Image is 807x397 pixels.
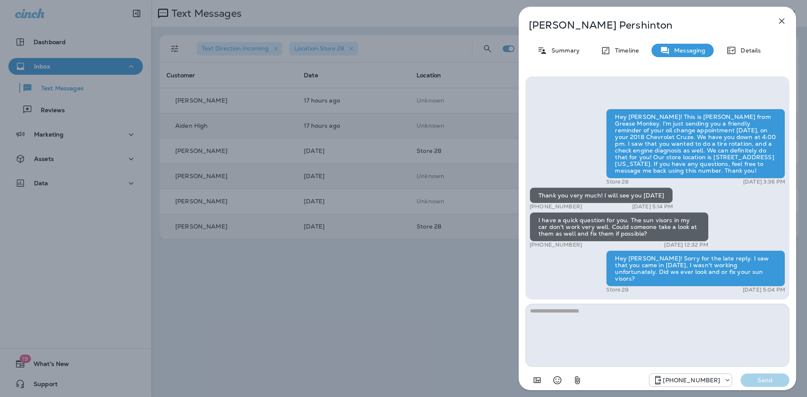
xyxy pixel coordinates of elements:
button: Select an emoji [549,372,566,389]
div: +1 (208) 858-5823 [649,375,732,385]
p: [PHONE_NUMBER] [530,242,582,248]
p: Store 28 [606,287,628,293]
p: Timeline [611,47,639,54]
p: [DATE] 12:32 PM [664,242,708,248]
p: [PHONE_NUMBER] [530,203,582,210]
div: Hey [PERSON_NAME]! This is [PERSON_NAME] from Grease Monkey. I'm just sending you a friendly remi... [606,109,785,179]
button: Add in a premade template [529,372,546,389]
p: [PHONE_NUMBER] [663,377,720,384]
p: Summary [547,47,580,54]
p: [DATE] 5:14 PM [632,203,673,210]
div: Hey [PERSON_NAME]! Sorry for the late reply. I saw that you came in [DATE], I wasn't working unfo... [606,250,785,287]
p: [PERSON_NAME] Pershinton [529,19,758,31]
p: [DATE] 5:04 PM [743,287,785,293]
div: I have a quick question for you. The sun visors in my car don't work very well. Could someone tak... [530,212,709,242]
p: Details [736,47,761,54]
p: Store 28 [606,179,628,185]
p: [DATE] 3:36 PM [743,179,785,185]
div: Thank you very much! I will see you [DATE] [530,187,673,203]
p: Messaging [670,47,705,54]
